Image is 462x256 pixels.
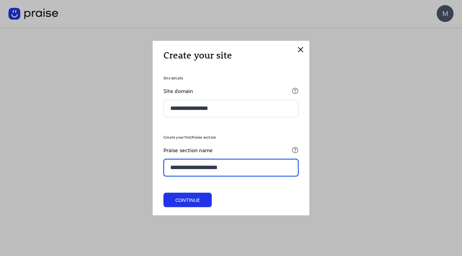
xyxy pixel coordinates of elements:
button: Continue [163,193,212,207]
span: Site details [163,75,183,80]
div: Site domain [163,87,292,95]
div: Praise section name [163,146,292,154]
div: Create your site [153,49,309,61]
span: Create your first Praise section [163,134,216,140]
